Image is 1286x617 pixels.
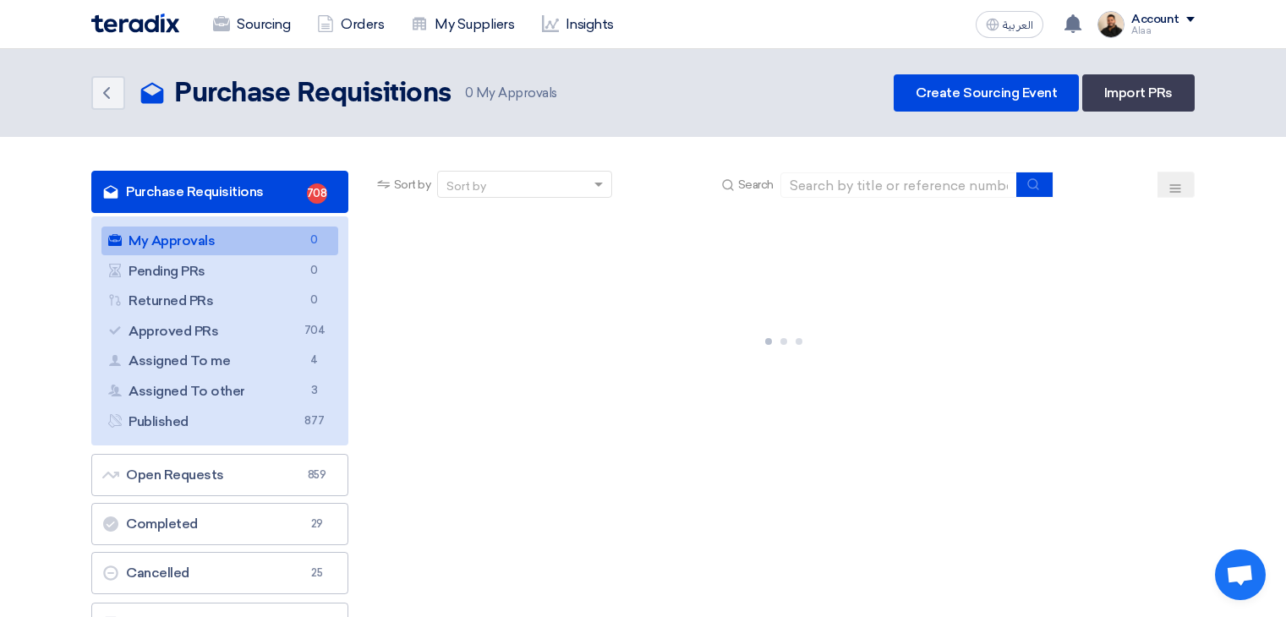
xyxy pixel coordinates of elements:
[528,6,627,43] a: Insights
[101,317,338,346] a: Approved PRs
[101,227,338,255] a: My Approvals
[894,74,1079,112] a: Create Sourcing Event
[465,84,557,103] span: My Approvals
[304,352,325,369] span: 4
[446,177,486,195] div: Sort by
[397,6,528,43] a: My Suppliers
[738,176,774,194] span: Search
[91,14,179,33] img: Teradix logo
[304,382,325,400] span: 3
[1131,13,1179,27] div: Account
[780,172,1017,198] input: Search by title or reference number
[976,11,1043,38] button: العربية
[174,77,451,111] h2: Purchase Requisitions
[304,232,325,249] span: 0
[304,6,397,43] a: Orders
[1097,11,1125,38] img: MAA_1717931611039.JPG
[394,176,431,194] span: Sort by
[307,183,327,204] span: 708
[465,85,473,101] span: 0
[91,503,348,545] a: Completed29
[307,565,327,582] span: 25
[101,287,338,315] a: Returned PRs
[304,262,325,280] span: 0
[1003,19,1033,31] span: العربية
[1082,74,1195,112] a: Import PRs
[304,412,325,430] span: 877
[304,322,325,340] span: 704
[91,552,348,594] a: Cancelled25
[304,292,325,309] span: 0
[1215,549,1266,600] div: Open chat
[101,407,338,436] a: Published
[200,6,304,43] a: Sourcing
[307,516,327,532] span: 29
[101,347,338,375] a: Assigned To me
[307,467,327,483] span: 859
[91,454,348,496] a: Open Requests859
[101,257,338,286] a: Pending PRs
[1131,26,1195,35] div: Alaa
[101,377,338,406] a: Assigned To other
[91,171,348,213] a: Purchase Requisitions708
